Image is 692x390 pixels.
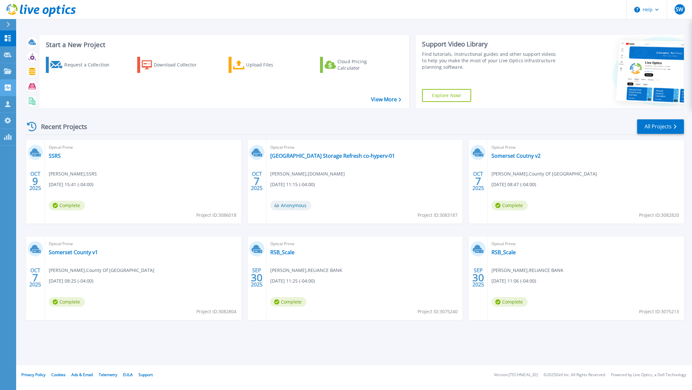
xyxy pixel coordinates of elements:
[475,178,481,184] span: 7
[491,153,541,159] a: Somerset Coutny v2
[251,266,263,289] div: SEP 2025
[254,178,260,184] span: 7
[32,275,38,280] span: 7
[251,169,263,193] div: OCT 2025
[32,178,38,184] span: 9
[49,240,237,247] span: Optical Prime
[491,297,528,307] span: Complete
[418,212,458,219] span: Project ID: 3083187
[49,297,85,307] span: Complete
[270,240,459,247] span: Optical Prime
[64,58,116,71] div: Request a Collection
[29,169,41,193] div: OCT 2025
[46,41,401,48] h3: Start a New Project
[270,297,306,307] span: Complete
[49,201,85,210] span: Complete
[49,153,61,159] a: SSRS
[21,372,46,377] a: Privacy Policy
[137,57,209,73] a: Download Collector
[49,181,93,188] span: [DATE] 15:41 (-04:00)
[270,181,315,188] span: [DATE] 11:15 (-04:00)
[270,170,345,177] span: [PERSON_NAME] , [DOMAIN_NAME]
[154,58,205,71] div: Download Collector
[611,373,686,377] li: Powered by Live Optics, a Dell Technology
[637,119,684,134] a: All Projects
[270,277,315,285] span: [DATE] 11:25 (-04:00)
[491,267,563,274] span: [PERSON_NAME] , RELIANCE BANK
[472,266,484,289] div: SEP 2025
[139,372,153,377] a: Support
[229,57,301,73] a: Upload Files
[337,58,389,71] div: Cloud Pricing Calculator
[320,57,392,73] a: Cloud Pricing Calculator
[472,275,484,280] span: 30
[123,372,133,377] a: EULA
[371,96,401,103] a: View More
[422,51,560,70] div: Find tutorials, instructional guides and other support videos to help you make the most of your L...
[49,249,98,255] a: Somerset County v1
[422,89,471,102] a: Explore Now!
[270,201,311,210] span: Anonymous
[49,277,93,285] span: [DATE] 08:25 (-04:00)
[246,58,298,71] div: Upload Files
[49,144,237,151] span: Optical Prime
[422,40,560,48] div: Support Video Library
[491,201,528,210] span: Complete
[676,7,683,12] span: SW
[491,170,597,177] span: [PERSON_NAME] , County Of [GEOGRAPHIC_DATA]
[639,212,679,219] span: Project ID: 3082820
[494,373,538,377] li: Version: [TECHNICAL_ID]
[196,212,236,219] span: Project ID: 3086018
[491,144,680,151] span: Optical Prime
[49,170,97,177] span: [PERSON_NAME] , SSRS
[491,181,536,188] span: [DATE] 08:47 (-04:00)
[270,267,342,274] span: [PERSON_NAME] , RELIANCE BANK
[71,372,93,377] a: Ads & Email
[418,308,458,315] span: Project ID: 3075240
[491,249,516,255] a: RSB_Scale
[270,249,294,255] a: RSB_Scale
[46,57,118,73] a: Request a Collection
[543,373,605,377] li: © 2025 Dell Inc. All Rights Reserved
[270,144,459,151] span: Optical Prime
[25,119,96,135] div: Recent Projects
[51,372,66,377] a: Cookies
[491,240,680,247] span: Optical Prime
[99,372,117,377] a: Telemetry
[49,267,154,274] span: [PERSON_NAME] , County Of [GEOGRAPHIC_DATA]
[251,275,263,280] span: 30
[196,308,236,315] span: Project ID: 3082804
[29,266,41,289] div: OCT 2025
[270,153,395,159] a: [GEOGRAPHIC_DATA] Storage Refresh co-hyperv-01
[639,308,679,315] span: Project ID: 3075213
[491,277,536,285] span: [DATE] 11:06 (-04:00)
[472,169,484,193] div: OCT 2025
